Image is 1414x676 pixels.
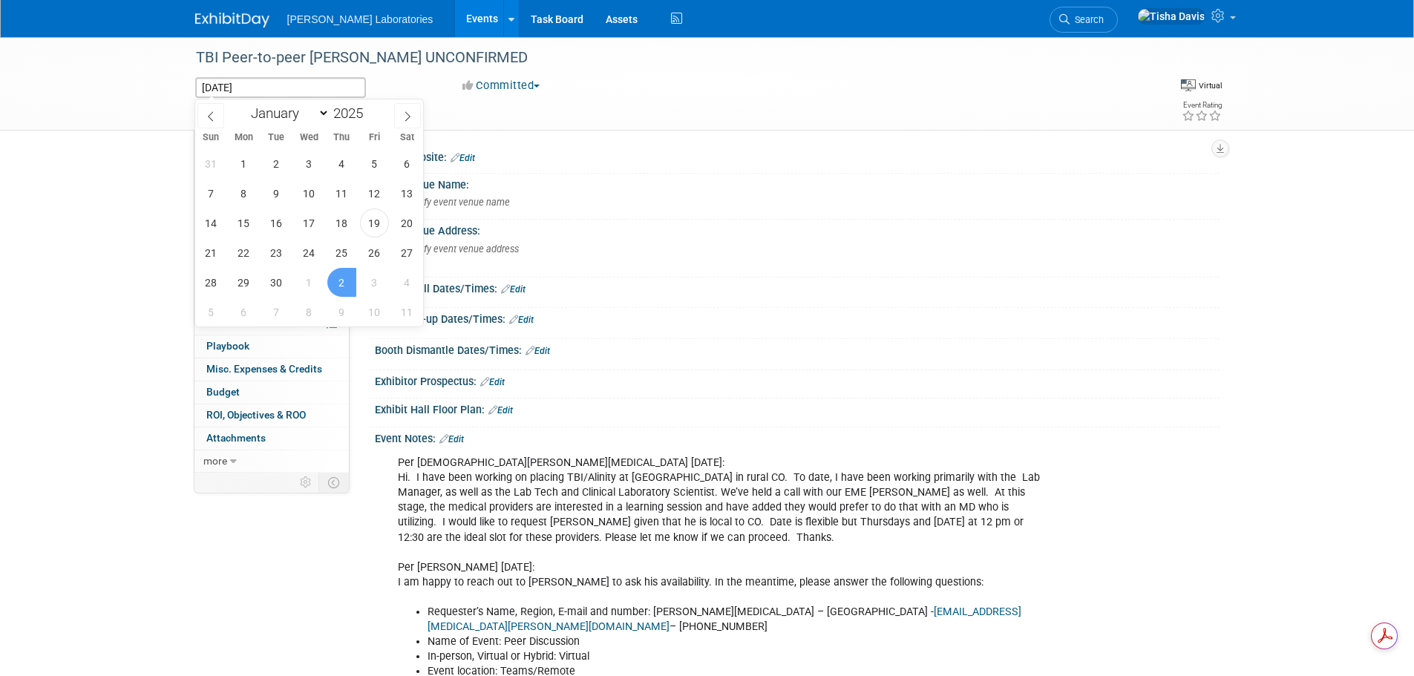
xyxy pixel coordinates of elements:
span: ROI, Objectives & ROO [206,409,306,421]
span: October 1, 2025 [295,268,324,297]
span: September 17, 2025 [295,209,324,237]
span: August 31, 2025 [197,149,226,178]
span: September 19, 2025 [360,209,389,237]
a: Edit [480,377,505,387]
span: September 2, 2025 [262,149,291,178]
span: October 8, 2025 [295,298,324,326]
span: September 3, 2025 [295,149,324,178]
span: Specify event venue address [391,243,519,255]
div: Exhibitor Prospectus: [375,370,1220,390]
div: Event Format [1070,77,1223,99]
span: September 14, 2025 [197,209,226,237]
span: Sat [390,133,423,142]
div: Booth Dismantle Dates/Times: [375,339,1220,358]
input: Event Start Date - End Date [195,77,366,98]
span: September 8, 2025 [229,179,258,208]
a: Edit [501,284,526,295]
a: Budget [194,381,349,404]
span: September 29, 2025 [229,268,258,297]
span: September 10, 2025 [295,179,324,208]
span: September 18, 2025 [327,209,356,237]
a: Misc. Expenses & Credits [194,358,349,381]
div: Exhibit Hall Floor Plan: [375,398,1220,418]
span: Search [1070,14,1104,25]
span: Budget [206,386,240,398]
button: Committed [457,78,546,93]
img: ExhibitDay [195,13,269,27]
a: Giveaways [194,244,349,266]
span: Misc. Expenses & Credits [206,363,322,375]
span: October 4, 2025 [393,268,422,297]
span: September 9, 2025 [262,179,291,208]
span: September 24, 2025 [295,238,324,267]
span: September 4, 2025 [327,149,356,178]
a: more [194,450,349,473]
div: Exhibit Hall Dates/Times: [375,278,1220,297]
span: September 1, 2025 [229,149,258,178]
div: Event Notes: [375,427,1220,447]
li: Name of Event: Peer Discussion [428,634,1047,649]
a: [EMAIL_ADDRESS][MEDICAL_DATA][PERSON_NAME][DOMAIN_NAME] [428,606,1021,633]
a: Asset Reservations [194,221,349,243]
a: Staff [194,176,349,198]
span: September 26, 2025 [360,238,389,267]
li: Requester’s Name, Region, E-mail and number: [PERSON_NAME][MEDICAL_DATA] – [GEOGRAPHIC_DATA] - – ... [428,605,1047,634]
span: September 13, 2025 [393,179,422,208]
select: Month [244,104,330,122]
span: Fri [358,133,390,142]
span: September 27, 2025 [393,238,422,267]
span: Mon [227,133,260,142]
span: October 2, 2025 [327,268,356,297]
input: Year [330,105,374,122]
span: October 7, 2025 [262,298,291,326]
span: September 23, 2025 [262,238,291,267]
a: Edit [526,346,550,356]
span: September 20, 2025 [393,209,422,237]
span: [PERSON_NAME] Laboratories [287,13,433,25]
span: more [203,455,227,467]
div: Event Venue Name: [375,174,1220,192]
span: Playbook [206,340,249,352]
span: September 11, 2025 [327,179,356,208]
span: Specify event venue name [391,197,510,208]
span: September 16, 2025 [262,209,291,237]
a: ROI, Objectives & ROO [194,404,349,427]
td: Personalize Event Tab Strip [293,473,319,492]
div: Event Rating [1182,102,1222,109]
span: September 21, 2025 [197,238,226,267]
div: Booth Set-up Dates/Times: [375,308,1220,327]
span: Tasks [205,318,231,329]
td: Toggle Event Tabs [318,473,349,492]
span: September 28, 2025 [197,268,226,297]
a: Playbook [194,335,349,358]
a: Event Information [194,130,349,152]
span: September 6, 2025 [393,149,422,178]
a: Shipments [194,267,349,289]
img: Format-Virtual.png [1181,79,1196,91]
span: October 3, 2025 [360,268,389,297]
span: September 22, 2025 [229,238,258,267]
span: October 10, 2025 [360,298,389,326]
span: Sun [195,133,228,142]
span: September 7, 2025 [197,179,226,208]
div: Event Format [1181,77,1222,92]
span: October 6, 2025 [229,298,258,326]
span: October 5, 2025 [197,298,226,326]
a: Edit [488,405,513,416]
span: September 15, 2025 [229,209,258,237]
div: TBI Peer-to-peer [PERSON_NAME] UNCONFIRMED [191,45,1136,71]
a: Travel Reservations [194,198,349,220]
a: Edit [509,315,534,325]
div: Event Venue Address: [375,220,1220,238]
a: Edit [439,434,464,444]
div: Virtual [1198,80,1222,91]
span: Tue [260,133,292,142]
a: Search [1050,7,1118,33]
img: Tisha Davis [1137,8,1205,24]
span: Attachments [206,432,266,444]
div: Event Website: [375,146,1220,165]
li: In-person, Virtual or Hybrid: Virtual [428,649,1047,664]
span: September 12, 2025 [360,179,389,208]
a: Tasks [194,313,349,335]
span: September 30, 2025 [262,268,291,297]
